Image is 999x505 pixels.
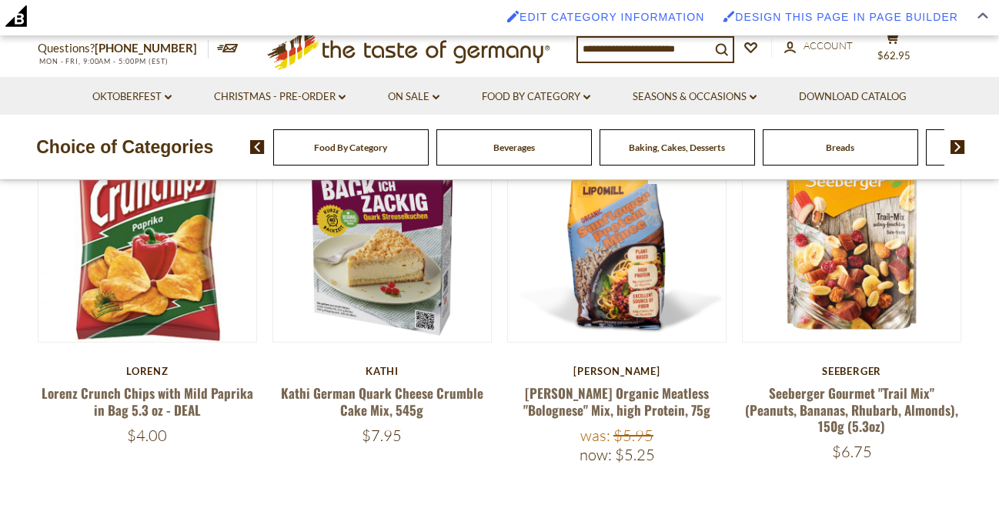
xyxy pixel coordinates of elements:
a: Food By Category [314,142,387,153]
span: $5.25 [615,445,655,464]
a: On Sale [388,89,439,105]
div: Lorenz [38,365,257,377]
label: Now: [580,445,612,464]
p: Questions? [38,38,209,59]
span: Edit category information [520,11,704,23]
a: Account [784,38,853,55]
img: previous arrow [250,140,265,154]
img: Lorenz Crunch Chips with Mild Paprika in Bag 5.3 oz - DEAL [38,124,256,342]
span: $4.00 [127,426,167,445]
a: Kathi German Quark Cheese Crumble Cake Mix, 545g [281,383,483,419]
img: Enabled brush for category edit [507,10,520,22]
a: Baking, Cakes, Desserts [629,142,725,153]
a: Beverages [493,142,535,153]
a: [PHONE_NUMBER] [95,41,197,55]
span: Account [804,39,853,52]
label: Was: [580,426,610,445]
img: Kathi German Quark Cheese Crumble Cake Mix, 545g [273,124,491,342]
a: Enabled brush for page builder edit. Design this page in Page Builder [715,3,966,31]
a: Download Catalog [799,89,907,105]
a: Seasons & Occasions [633,89,757,105]
a: Food By Category [482,89,590,105]
a: Oktoberfest [92,89,172,105]
a: [PERSON_NAME] Organic Meatless "Bolognese" Mix, high Protein, 75g [523,383,710,419]
img: Seeberger Gourmet "Trail Mix" (Peanuts, Bananas, Rhubarb, Almonds), 150g (5.3oz) [743,124,961,342]
span: Design this page in Page Builder [735,11,958,23]
div: [PERSON_NAME] [507,365,727,377]
span: $5.95 [613,426,653,445]
button: $62.95 [869,30,915,69]
a: Breads [826,142,854,153]
a: Christmas - PRE-ORDER [214,89,346,105]
a: Seeberger Gourmet "Trail Mix" (Peanuts, Bananas, Rhubarb, Almonds), 150g (5.3oz) [745,383,958,436]
span: MON - FRI, 9:00AM - 5:00PM (EST) [38,57,169,65]
div: Kathi [272,365,492,377]
img: Close Admin Bar [977,12,988,19]
span: $62.95 [877,49,910,62]
a: Enabled brush for category edit Edit category information [499,3,712,31]
img: Enabled brush for page builder edit. [723,10,735,22]
a: Lorenz Crunch Chips with Mild Paprika in Bag 5.3 oz - DEAL [42,383,253,419]
span: $7.95 [362,426,402,445]
span: $6.75 [832,442,872,461]
div: Seeberger [742,365,961,377]
img: next arrow [951,140,965,154]
img: Lamotte Organic Meatless "Bolognese" Mix, high Protein, 75g [508,124,726,342]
